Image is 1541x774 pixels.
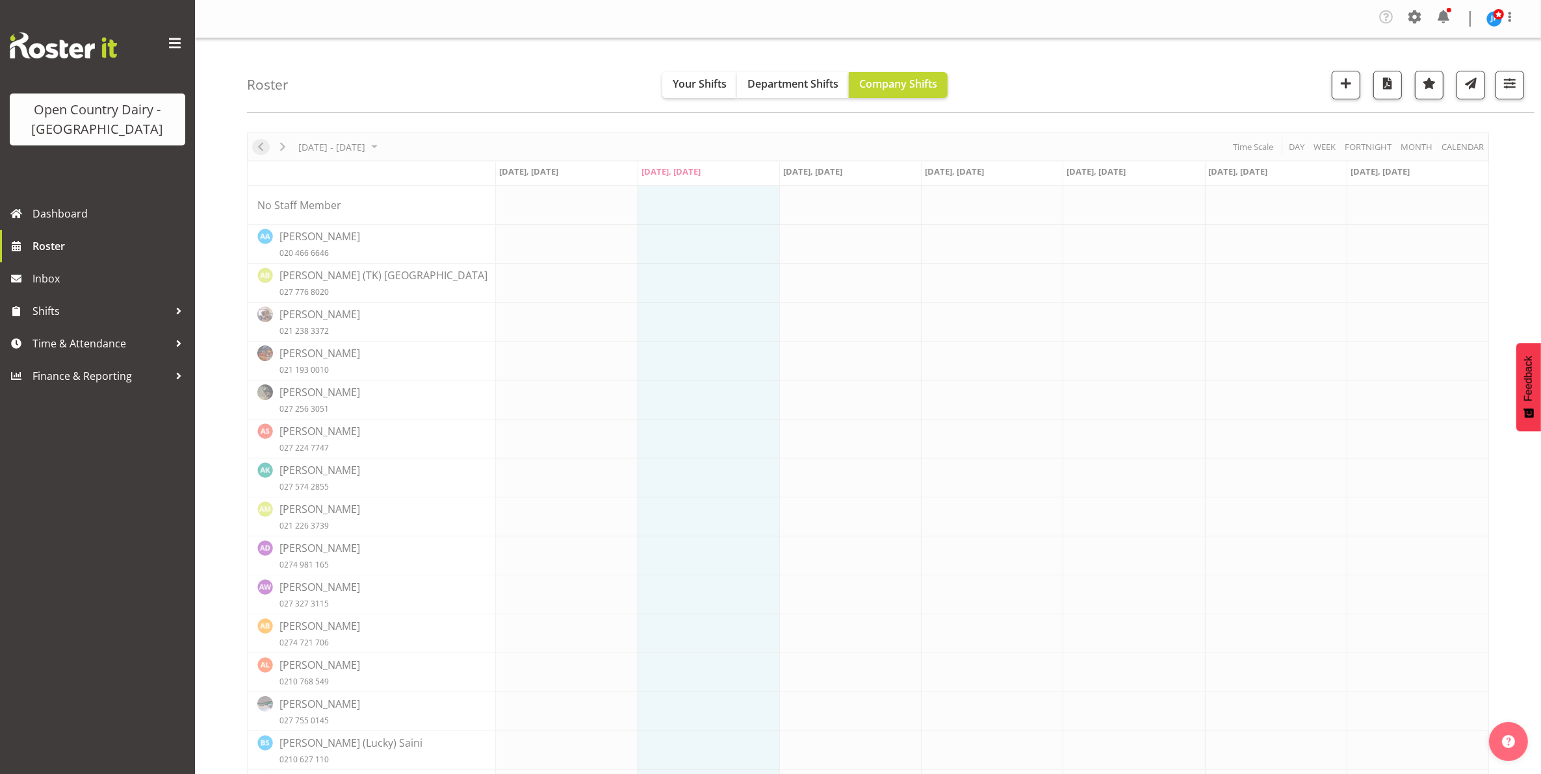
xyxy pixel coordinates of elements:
img: Rosterit website logo [10,32,117,58]
button: Send a list of all shifts for the selected filtered period to all rostered employees. [1457,71,1485,99]
span: Roster [32,236,188,256]
span: Dashboard [32,204,188,223]
span: Finance & Reporting [32,366,169,386]
button: Highlight an important date within the roster. [1415,71,1444,99]
span: Time & Attendance [32,334,169,353]
span: Inbox [32,269,188,288]
span: Feedback [1523,356,1535,401]
button: Your Shifts [662,72,737,98]
button: Feedback - Show survey [1516,343,1541,431]
img: help-xxl-2.png [1502,735,1515,748]
button: Department Shifts [737,72,849,98]
button: Filter Shifts [1496,71,1524,99]
span: Company Shifts [859,77,937,91]
h4: Roster [247,77,289,92]
span: Shifts [32,301,169,321]
span: Department Shifts [747,77,838,91]
button: Add a new shift [1332,71,1360,99]
span: Your Shifts [673,77,727,91]
img: jason-porter10044.jpg [1486,11,1502,27]
button: Download a PDF of the roster according to the set date range. [1373,71,1402,99]
div: Open Country Dairy - [GEOGRAPHIC_DATA] [23,100,172,139]
button: Company Shifts [849,72,948,98]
